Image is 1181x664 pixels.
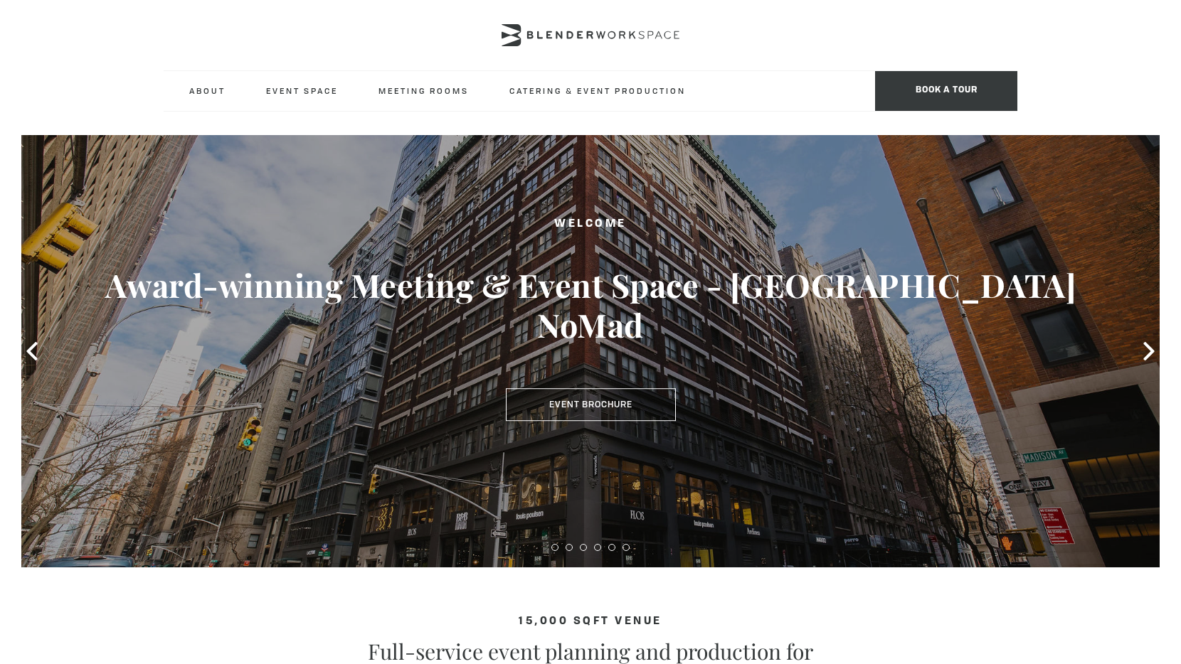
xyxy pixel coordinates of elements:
[498,71,697,110] a: Catering & Event Production
[367,71,480,110] a: Meeting Rooms
[506,388,676,421] a: Event Brochure
[178,71,237,110] a: About
[164,616,1017,628] h4: 15,000 sqft venue
[875,71,1017,111] span: Book a tour
[78,215,1103,233] h2: Welcome
[255,71,349,110] a: Event Space
[78,265,1103,345] h3: Award-winning Meeting & Event Space - [GEOGRAPHIC_DATA] NoMad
